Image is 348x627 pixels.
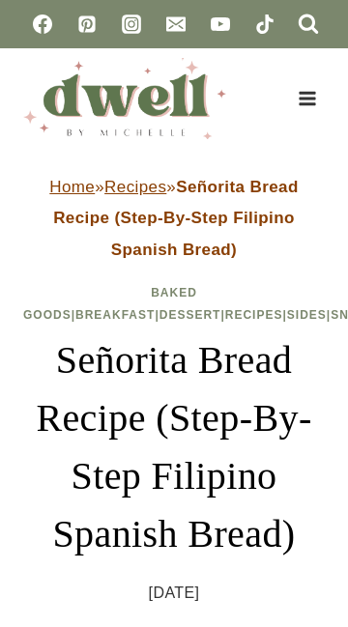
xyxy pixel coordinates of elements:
span: » » [49,178,298,259]
img: DWELL by michelle [23,58,226,139]
a: Email [157,5,195,43]
a: Home [49,178,95,196]
button: View Search Form [292,8,325,41]
a: Recipes [225,308,283,322]
h1: Señorita Bread Recipe (Step-By-Step Filipino Spanish Bread) [23,331,325,563]
a: Breakfast [75,308,155,322]
a: Facebook [23,5,62,43]
a: TikTok [246,5,284,43]
button: Open menu [289,83,325,113]
a: YouTube [201,5,240,43]
a: Instagram [112,5,151,43]
a: Pinterest [68,5,106,43]
a: Baked Goods [23,286,197,322]
a: Dessert [159,308,221,322]
a: Sides [287,308,327,322]
time: [DATE] [149,579,200,608]
strong: Señorita Bread Recipe (Step-By-Step Filipino Spanish Bread) [53,178,299,259]
a: Recipes [104,178,166,196]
